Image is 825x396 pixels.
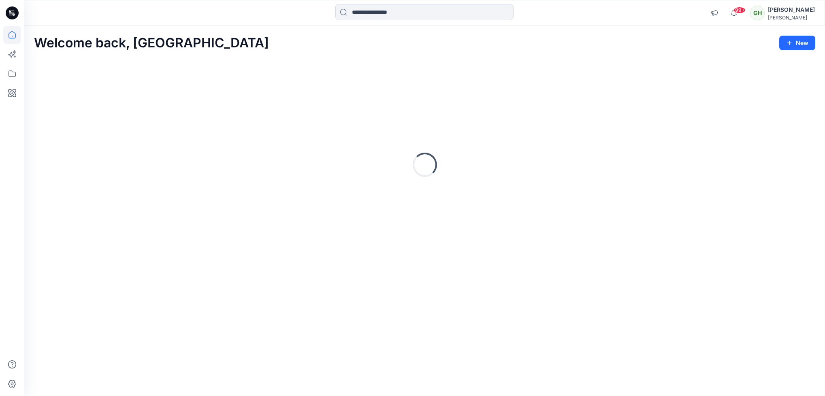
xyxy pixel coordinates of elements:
span: 99+ [733,7,746,13]
div: GH [750,6,765,20]
div: [PERSON_NAME] [768,5,815,15]
h2: Welcome back, [GEOGRAPHIC_DATA] [34,36,269,51]
div: [PERSON_NAME] [768,15,815,21]
button: New [779,36,815,50]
